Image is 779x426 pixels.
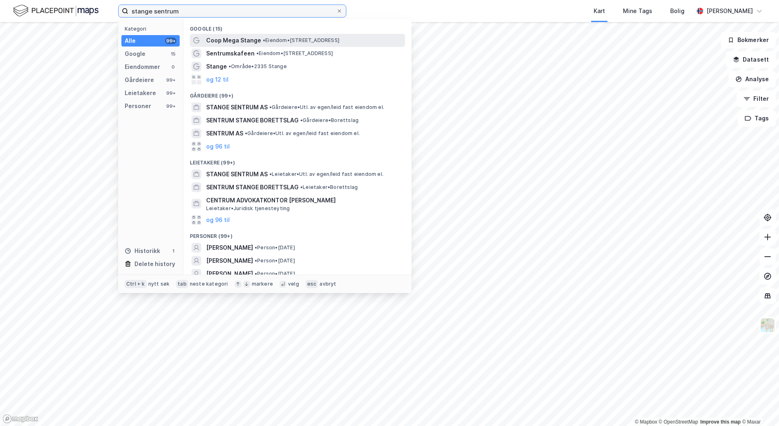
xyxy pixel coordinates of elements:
span: • [255,244,257,251]
div: 99+ [165,77,176,83]
button: Tags [738,110,776,126]
div: esc [306,280,318,288]
span: [PERSON_NAME] [206,243,253,253]
div: Kontrollprogram for chat [738,387,779,426]
span: Leietaker • Utl. av egen/leid fast eiendom el. [269,171,383,177]
span: CENTRUM ADVOKATKONTOR [PERSON_NAME] [206,195,402,205]
img: logo.f888ab2527a4732fd821a326f86c7f29.svg [13,4,99,18]
div: Bolig [670,6,684,16]
div: tab [176,280,188,288]
div: Ctrl + k [125,280,147,288]
span: • [245,130,247,136]
div: 15 [170,51,176,57]
div: 0 [170,64,176,70]
span: • [255,271,257,277]
span: Gårdeiere • Utl. av egen/leid fast eiendom el. [269,104,384,111]
span: Område • 2335 Stange [229,63,287,70]
div: nytt søk [148,281,170,287]
div: Delete history [134,259,175,269]
button: og 96 til [206,142,230,151]
div: Alle [125,36,136,46]
div: 1 [170,248,176,254]
input: Søk på adresse, matrikkel, gårdeiere, leietakere eller personer [128,5,336,17]
div: Personer (99+) [183,226,412,241]
div: Mine Tags [623,6,652,16]
a: Mapbox homepage [2,414,38,424]
span: • [256,50,259,56]
span: Leietaker • Juridisk tjenesteyting [206,205,290,212]
button: Filter [737,91,776,107]
div: Kategori [125,26,180,32]
img: Z [760,317,775,333]
div: neste kategori [190,281,228,287]
span: Person • [DATE] [255,271,295,277]
div: 99+ [165,38,176,44]
span: • [229,63,231,69]
span: Stange [206,62,227,71]
div: Eiendommer [125,62,160,72]
div: 99+ [165,103,176,109]
button: og 96 til [206,215,230,225]
span: Person • [DATE] [255,257,295,264]
span: Gårdeiere • Borettslag [300,117,359,124]
span: • [263,37,265,43]
span: STANGE SENTRUM AS [206,169,268,179]
span: Coop Mega Stange [206,35,261,45]
a: OpenStreetMap [659,419,698,425]
a: Mapbox [635,419,657,425]
a: Improve this map [700,419,741,425]
button: Analyse [728,71,776,87]
span: • [300,184,303,190]
div: 99+ [165,90,176,96]
div: velg [288,281,299,287]
span: • [255,257,257,264]
div: Gårdeiere (99+) [183,86,412,101]
span: • [300,117,303,123]
iframe: Chat Widget [738,387,779,426]
span: Gårdeiere • Utl. av egen/leid fast eiendom el. [245,130,360,137]
div: Google (15) [183,19,412,34]
button: og 12 til [206,75,229,84]
span: Eiendom • [STREET_ADDRESS] [263,37,339,44]
span: [PERSON_NAME] [206,269,253,279]
span: Person • [DATE] [255,244,295,251]
div: avbryt [319,281,336,287]
div: Kart [594,6,605,16]
span: [PERSON_NAME] [206,256,253,266]
div: Leietakere (99+) [183,153,412,168]
div: Personer [125,101,151,111]
div: Historikk [125,246,160,256]
button: Datasett [726,51,776,68]
div: [PERSON_NAME] [706,6,753,16]
div: Google [125,49,145,59]
div: Leietakere [125,88,156,98]
div: markere [252,281,273,287]
span: SENTRUM AS [206,129,243,138]
span: • [269,171,272,177]
span: • [269,104,272,110]
span: STANGE SENTRUM AS [206,102,268,112]
span: Leietaker • Borettslag [300,184,358,191]
span: SENTRUM STANGE BORETTSLAG [206,115,299,125]
div: Gårdeiere [125,75,154,85]
button: Bokmerker [721,32,776,48]
span: SENTRUM STANGE BORETTSLAG [206,182,299,192]
span: Sentrumskafeen [206,49,255,58]
span: Eiendom • [STREET_ADDRESS] [256,50,333,57]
